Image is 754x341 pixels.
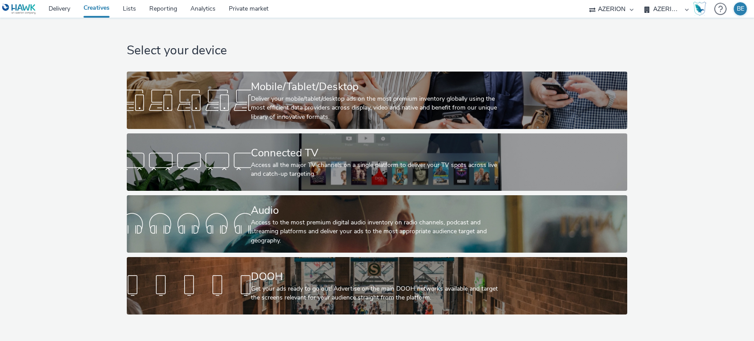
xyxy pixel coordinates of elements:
[127,42,627,59] h1: Select your device
[127,133,627,191] a: Connected TVAccess all the major TV channels on a single platform to deliver your TV spots across...
[127,72,627,129] a: Mobile/Tablet/DesktopDeliver your mobile/tablet/desktop ads on the most premium inventory globall...
[251,79,500,95] div: Mobile/Tablet/Desktop
[251,145,500,161] div: Connected TV
[737,2,744,15] div: BE
[251,218,500,245] div: Access to the most premium digital audio inventory on radio channels, podcast and streaming platf...
[127,257,627,314] a: DOOHGet your ads ready to go out! Advertise on the main DOOH networks available and target the sc...
[251,95,500,121] div: Deliver your mobile/tablet/desktop ads on the most premium inventory globally using the most effi...
[693,2,710,16] a: Hawk Academy
[2,4,36,15] img: undefined Logo
[251,161,500,179] div: Access all the major TV channels on a single platform to deliver your TV spots across live and ca...
[693,2,706,16] img: Hawk Academy
[251,269,500,284] div: DOOH
[251,284,500,303] div: Get your ads ready to go out! Advertise on the main DOOH networks available and target the screen...
[127,195,627,253] a: AudioAccess to the most premium digital audio inventory on radio channels, podcast and streaming ...
[251,203,500,218] div: Audio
